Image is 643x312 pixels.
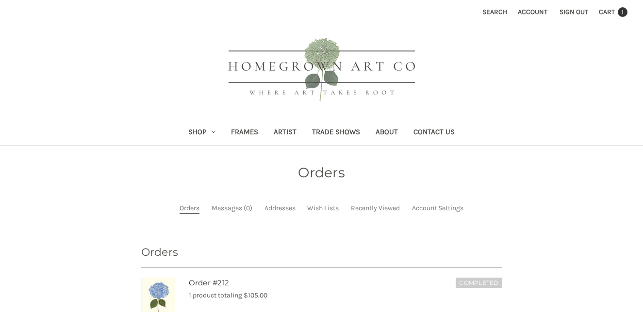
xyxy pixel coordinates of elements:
a: Trade Shows [304,121,368,145]
h1: Orders [51,162,593,183]
img: HOMEGROWN ART CO [213,27,431,114]
h3: Orders [141,244,502,267]
span: Cart [599,8,615,16]
a: Addresses [264,203,296,213]
h6: Completed [456,278,502,288]
a: Messages (0) [212,203,252,213]
a: Wish Lists [307,203,339,213]
a: Account Settings [412,203,463,213]
span: 1 [618,7,627,17]
a: Artist [266,121,304,145]
p: 1 product totaling $105.00 [189,290,502,300]
a: Recently Viewed [351,203,400,213]
a: Contact Us [406,121,462,145]
a: Order #212 [189,278,230,287]
a: Frames [223,121,266,145]
a: Orders [180,203,199,213]
a: Shop [181,121,223,145]
a: About [368,121,406,145]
